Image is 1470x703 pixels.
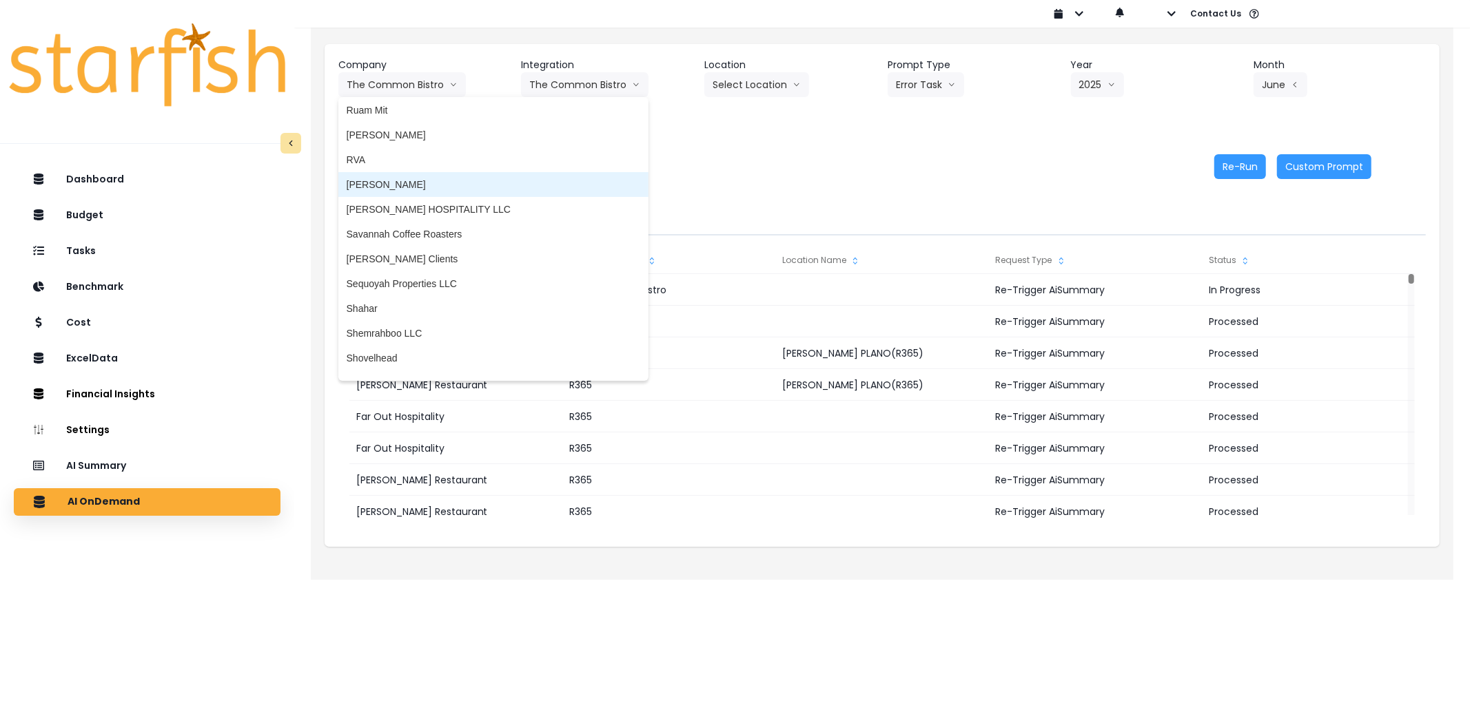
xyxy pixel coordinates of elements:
button: Custom Prompt [1277,154,1371,179]
svg: sort [646,255,657,266]
button: Cost [14,309,280,337]
div: Processed [1202,337,1414,369]
div: In Progress [1202,274,1414,306]
div: [PERSON_NAME] Restaurant [349,369,562,401]
div: Processed [1202,401,1414,432]
button: ExcelData [14,345,280,373]
div: R365 [562,337,775,369]
svg: sort [1056,255,1067,266]
div: [PERSON_NAME] PLANO(R365) [775,369,988,401]
header: Location [704,58,877,72]
button: Re-Run [1214,154,1266,179]
p: Budget [66,209,103,221]
span: [PERSON_NAME] [347,128,640,142]
div: R365 [562,432,775,464]
svg: arrow down line [793,78,801,92]
span: [PERSON_NAME] HOSPITALITY LLC [347,202,640,216]
div: Location Name [775,246,988,274]
div: Re-Trigger AiSummary [989,401,1201,432]
button: Tasks [14,238,280,265]
button: Benchmark [14,273,280,301]
span: Shemrahboo LLC [347,326,640,340]
button: Dashboard [14,166,280,193]
button: The Common Bistroarrow down line [521,72,649,97]
p: AI Summary [66,460,126,472]
div: Re-Trigger AiSummary [989,432,1201,464]
div: [PERSON_NAME] Restaurant [349,464,562,496]
p: AI OnDemand [68,496,140,508]
div: Request Type [989,246,1201,274]
div: The Common Bistro [562,274,775,306]
span: Savannah Coffee Roasters [347,227,640,241]
svg: sort [1240,255,1251,266]
span: Signarama [347,376,640,390]
div: Processed [1202,432,1414,464]
span: [PERSON_NAME] [347,178,640,191]
div: Re-Trigger AiSummary [989,464,1201,496]
div: Processed [1202,306,1414,337]
span: Shahar [347,302,640,315]
button: Settings [14,417,280,444]
button: AI Summary [14,452,280,480]
button: 2025arrow down line [1071,72,1124,97]
header: Integration [521,58,693,72]
p: Tasks [66,245,96,257]
div: R365 [562,369,775,401]
div: Processed [1202,496,1414,527]
div: Re-Trigger AiSummary [989,369,1201,401]
span: Ruam Mit [347,103,640,117]
div: Re-Trigger AiSummary [989,274,1201,306]
button: AI OnDemand [14,488,280,516]
div: R365 [562,464,775,496]
div: Status [1202,246,1414,274]
button: Junearrow left line [1254,72,1307,97]
p: Benchmark [66,281,123,293]
button: Error Taskarrow down line [888,72,964,97]
div: Salernos [562,306,775,337]
svg: arrow down line [948,78,956,92]
span: RVA [347,153,640,167]
div: Re-Trigger AiSummary [989,306,1201,337]
div: Re-Trigger AiSummary [989,496,1201,527]
div: R365 [562,496,775,527]
p: Dashboard [66,174,124,185]
svg: arrow down line [449,78,458,92]
ul: The Common Bistroarrow down line [338,97,649,381]
div: Processed [1202,464,1414,496]
button: Budget [14,202,280,229]
button: Financial Insights [14,381,280,408]
svg: arrow down line [1107,78,1116,92]
p: Cost [66,317,91,328]
button: Select Locationarrow down line [704,72,809,97]
svg: sort [850,255,861,266]
header: Prompt Type [888,58,1060,72]
button: The Common Bistroarrow down line [338,72,466,97]
div: Re-Trigger AiSummary [989,337,1201,369]
svg: arrow down line [632,78,640,92]
span: Sequoyah Properties LLC [347,277,640,291]
div: [PERSON_NAME] PLANO(R365) [775,337,988,369]
svg: arrow left line [1291,78,1299,92]
span: Shovelhead [347,351,640,365]
header: Month [1254,58,1426,72]
div: Far Out Hospitality [349,432,562,464]
div: Far Out Hospitality [349,401,562,432]
div: [PERSON_NAME] Restaurant [349,496,562,527]
header: Company [338,58,511,72]
div: Processed [1202,369,1414,401]
p: ExcelData [66,353,118,364]
div: Integration Name [562,246,775,274]
header: Year [1071,58,1243,72]
span: [PERSON_NAME] Clients [347,252,640,266]
div: R365 [562,401,775,432]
